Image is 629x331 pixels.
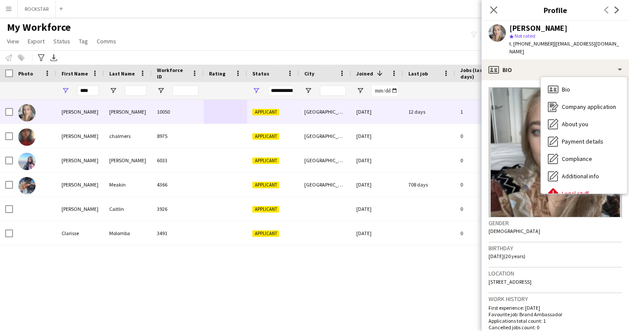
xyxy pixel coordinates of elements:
[541,133,627,150] div: Payment details
[152,197,204,221] div: 3926
[408,70,428,77] span: Last job
[56,148,104,172] div: [PERSON_NAME]
[18,153,36,170] img: Anna-Clara Cieutat
[541,185,627,202] div: Legal stuff
[455,100,512,124] div: 1
[489,295,622,303] h3: Work history
[562,85,570,93] span: Bio
[489,228,540,234] span: [DEMOGRAPHIC_DATA]
[49,52,59,63] app-action-btn: Export XLSX
[351,124,403,148] div: [DATE]
[18,177,36,194] img: Clara Meakin
[125,85,147,96] input: Last Name Filter Input
[541,150,627,167] div: Compliance
[299,100,351,124] div: [GEOGRAPHIC_DATA]
[351,173,403,197] div: [DATE]
[541,98,627,115] div: Company application
[356,87,364,95] button: Open Filter Menu
[18,104,36,121] img: Clara Stroud
[157,87,165,95] button: Open Filter Menu
[252,230,279,237] span: Applicant
[562,138,603,145] span: Payment details
[62,87,69,95] button: Open Filter Menu
[562,103,616,111] span: Company application
[252,109,279,115] span: Applicant
[299,148,351,172] div: [GEOGRAPHIC_DATA]
[75,36,91,47] a: Tag
[152,173,204,197] div: 4366
[403,100,455,124] div: 12 days
[460,67,496,80] span: Jobs (last 90 days)
[403,173,455,197] div: 708 days
[97,37,116,45] span: Comms
[489,279,531,285] span: [STREET_ADDRESS]
[53,37,70,45] span: Status
[562,190,589,197] span: Legal stuff
[299,173,351,197] div: [GEOGRAPHIC_DATA]
[104,221,152,245] div: Molomba
[62,70,88,77] span: First Name
[3,36,23,47] a: View
[104,173,152,197] div: Meakin
[104,100,152,124] div: [PERSON_NAME]
[50,36,74,47] a: Status
[152,221,204,245] div: 3491
[93,36,120,47] a: Comms
[304,70,314,77] span: City
[351,148,403,172] div: [DATE]
[36,52,46,63] app-action-btn: Advanced filters
[152,100,204,124] div: 10050
[304,87,312,95] button: Open Filter Menu
[18,70,33,77] span: Photo
[489,87,622,217] img: Crew avatar or photo
[28,37,45,45] span: Export
[489,324,622,331] p: Cancelled jobs count: 0
[79,37,88,45] span: Tag
[489,318,622,324] p: Applications total count: 1
[152,124,204,148] div: 8975
[489,253,525,259] span: [DATE] (20 years)
[7,21,71,34] span: My Workforce
[109,70,135,77] span: Last Name
[173,85,199,96] input: Workforce ID Filter Input
[541,115,627,133] div: About you
[356,70,373,77] span: Joined
[351,197,403,221] div: [DATE]
[541,81,627,98] div: Bio
[509,40,619,55] span: | [EMAIL_ADDRESS][DOMAIN_NAME]
[252,87,260,95] button: Open Filter Menu
[252,70,269,77] span: Status
[455,124,512,148] div: 0
[56,221,104,245] div: Clarisse
[455,148,512,172] div: 0
[489,305,622,311] p: First experience: [DATE]
[541,167,627,185] div: Additional info
[56,124,104,148] div: [PERSON_NAME]
[489,244,622,252] h3: Birthday
[109,87,117,95] button: Open Filter Menu
[104,124,152,148] div: chalmers
[320,85,346,96] input: City Filter Input
[455,221,512,245] div: 0
[562,120,588,128] span: About you
[209,70,225,77] span: Rating
[252,133,279,140] span: Applicant
[562,155,592,163] span: Compliance
[515,33,535,39] span: Not rated
[455,197,512,221] div: 0
[7,37,19,45] span: View
[252,182,279,188] span: Applicant
[56,100,104,124] div: [PERSON_NAME]
[252,157,279,164] span: Applicant
[372,85,398,96] input: Joined Filter Input
[351,100,403,124] div: [DATE]
[104,148,152,172] div: [PERSON_NAME]
[482,4,629,16] h3: Profile
[157,67,188,80] span: Workforce ID
[562,172,599,180] span: Additional info
[299,124,351,148] div: [GEOGRAPHIC_DATA]
[489,219,622,227] h3: Gender
[77,85,99,96] input: First Name Filter Input
[489,311,622,318] p: Favourite job: Brand Ambassador
[480,30,524,41] button: Everyone9,766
